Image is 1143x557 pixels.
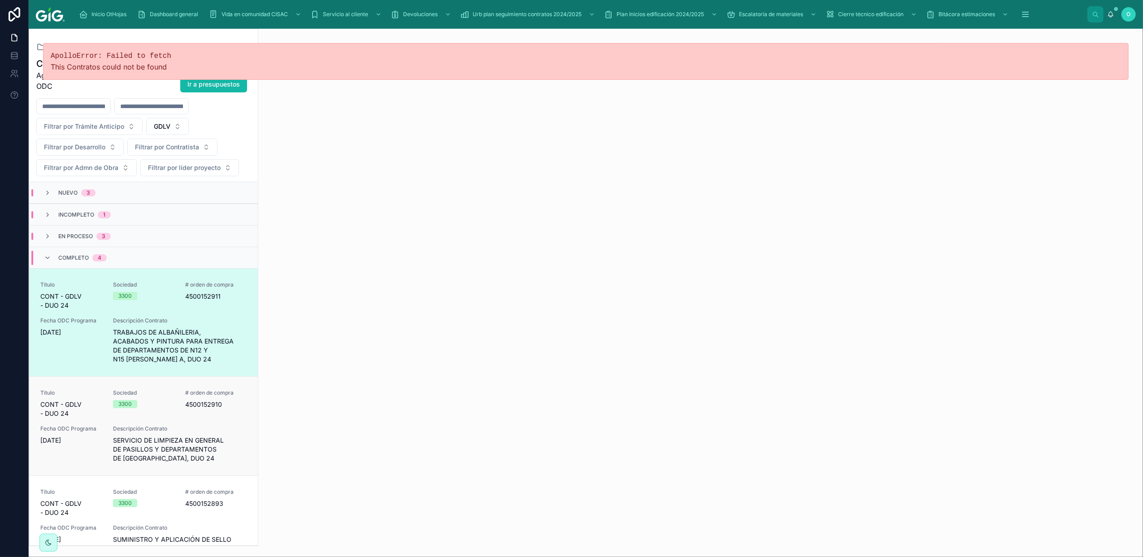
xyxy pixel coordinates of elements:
span: Urb plan seguimiento contratos 2024/2025 [473,11,582,18]
span: [DATE] [40,535,102,544]
span: Plan Inicios edificación 2024/2025 [617,11,704,18]
span: 4500152910 [185,400,247,409]
a: Vida en comunidad CISAC [206,6,306,22]
span: Cierre técnico edificación [838,11,904,18]
span: Vida en comunidad CISAC [222,11,288,18]
div: 3 [87,189,90,196]
span: Fecha ODC Programa [40,317,102,324]
a: TítuloCONT - GDLV - DUO 24Sociedad3300# orden de compra4500152911Fecha ODC Programa[DATE]Descripc... [30,268,258,376]
span: SERVICIO DE LIMPIEZA EN GENERAL DE PASILLOS Y DEPARTAMENTOS DE [GEOGRAPHIC_DATA], DUO 24 [113,436,247,463]
button: Select Button [146,118,189,135]
span: Sociedad [113,389,175,396]
div: 3300 [118,292,132,300]
span: Filtrar por Admn de Obra [44,163,118,172]
span: CONT - GDLV - DUO 24 [40,499,102,517]
button: Select Button [127,139,217,156]
a: Escalatoria de materiales [724,6,821,22]
span: # orden de compra [185,488,247,496]
span: CONT - GDLV - DUO 24 [40,292,102,310]
span: # orden de compra [185,389,247,396]
a: TítuloCONT - GDLV - DUO 24Sociedad3300# orden de compra4500152910Fecha ODC Programa[DATE]Descripc... [30,376,258,475]
span: Fecha ODC Programa [40,524,102,531]
img: App logo [36,7,65,22]
a: Cierre técnico edificación [823,6,921,22]
span: Título [40,488,102,496]
span: Filtrar por Desarrollo [44,143,105,152]
span: Escalatoria de materiales [739,11,803,18]
span: Devoluciones [403,11,438,18]
span: Completo [58,254,89,261]
span: Filtrar por líder proyecto [148,163,221,172]
span: Dashboard general [150,11,198,18]
span: Descripción Contrato [113,425,247,432]
a: Dashboard general [135,6,204,22]
span: Sociedad [113,488,175,496]
span: Fecha ODC Programa [40,425,102,432]
span: Inicio OtHojas [91,11,126,18]
a: Bitácora estimaciones [923,6,1013,22]
span: [DATE] [40,436,102,445]
a: Urb plan seguimiento contratos 2024/2025 [457,6,600,22]
span: Sociedad [113,281,175,288]
span: 4500152893 [185,499,247,508]
span: TRABAJOS DE ALBAÑILERIA, ACABADOS Y PINTURA PARA ENTREGA DE DEPARTAMENTOS DE N12 Y N15 [PERSON_NA... [113,328,247,364]
a: Servicio al cliente [308,6,386,22]
span: Servicio al cliente [323,11,368,18]
a: Devoluciones [388,6,456,22]
div: 3 [102,233,105,240]
span: CONT - GDLV - DUO 24 [40,400,102,418]
span: 4500152911 [185,292,247,301]
span: Bitácora estimaciones [939,11,995,18]
span: En proceso [58,233,93,240]
span: GDLV [154,122,170,131]
span: Descripción Contrato [113,317,247,324]
span: Filtrar por Trámite Anticipo [44,122,124,131]
button: Select Button [36,139,124,156]
div: 3300 [118,400,132,408]
span: Título [40,281,102,288]
span: Incompleto [58,211,94,218]
div: scrollable content [72,4,1087,24]
span: Título [40,389,102,396]
div: 1 [103,211,105,218]
span: Filtrar por Contratista [135,143,199,152]
span: # orden de compra [185,281,247,288]
span: [DATE] [40,328,102,337]
a: Plan Inicios edificación 2024/2025 [601,6,722,22]
button: Select Button [140,159,239,176]
span: O [1127,11,1131,18]
button: Select Button [36,118,143,135]
button: Select Button [36,159,137,176]
span: Nuevo [58,189,78,196]
div: 4 [98,254,101,261]
pre: ApolloError: Failed to fetch [51,51,1121,61]
span: Descripción Contrato [113,524,247,531]
div: 3300 [118,499,132,507]
a: Inicio OtHojas [76,6,133,22]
